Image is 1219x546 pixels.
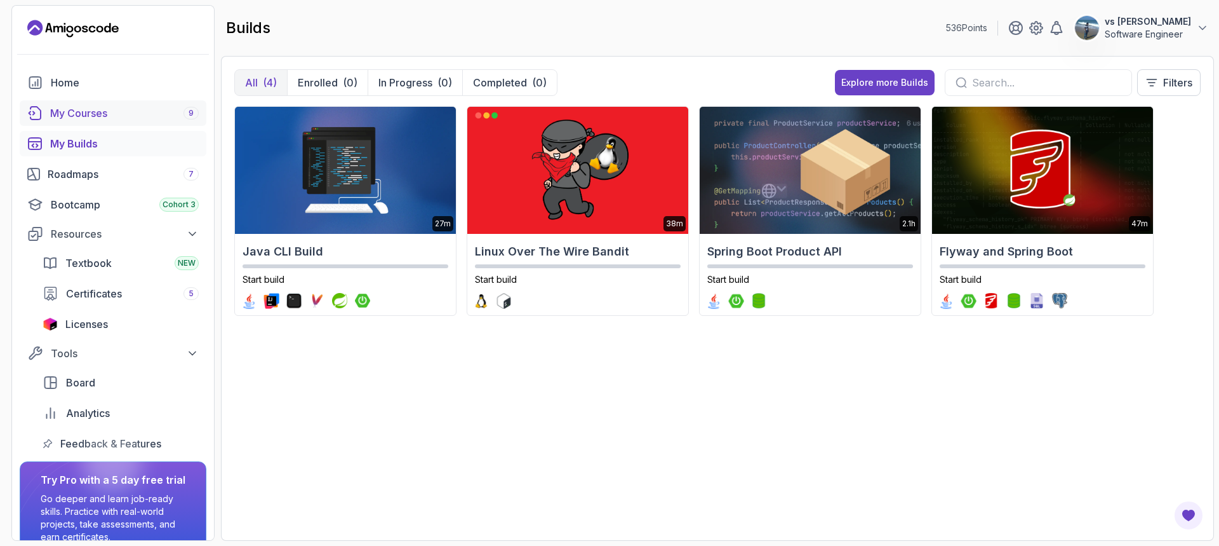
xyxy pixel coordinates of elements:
div: (0) [437,75,452,90]
img: spring-boot logo [729,294,744,309]
img: Flyway and Spring Boot card [932,107,1153,234]
button: Tools [20,342,206,365]
img: terminal logo [286,293,302,308]
span: Start build [940,274,982,285]
a: home [20,70,206,95]
div: (0) [343,75,357,90]
a: courses [20,100,206,126]
span: Start build [707,274,749,285]
a: roadmaps [20,161,206,187]
a: licenses [35,311,206,337]
a: feedback [35,431,206,456]
img: spring-boot logo [961,294,976,309]
p: 38m [666,219,683,229]
img: maven logo [309,293,324,308]
img: java logo [241,294,256,309]
button: user profile imagevs [PERSON_NAME]Software Engineer [1074,15,1209,41]
h2: Flyway and Spring Boot [940,243,1145,261]
p: 2.1h [902,219,916,229]
span: Analytics [66,406,110,421]
div: (4) [263,75,277,90]
span: 5 [189,289,194,299]
button: Explore more Builds [835,70,935,95]
img: postgres logo [1052,293,1067,308]
a: textbook [35,250,206,276]
span: 7 [189,169,194,179]
div: Resources [51,226,199,242]
span: Feedback & Features [60,436,161,451]
span: Textbook [65,256,112,271]
a: analytics [35,400,206,426]
h2: Spring Boot Product API [707,243,913,261]
a: bootcamp [20,192,206,217]
img: Linux Over The Wire Bandit card [467,107,688,234]
p: In Progress [378,75,432,90]
span: Licenses [65,317,108,332]
a: Landing page [27,18,119,39]
a: board [35,370,206,395]
a: builds [20,131,206,156]
div: My Courses [50,106,199,121]
div: My Builds [50,136,199,151]
img: user profile image [1075,16,1099,40]
img: intellij logo [264,294,279,309]
p: 27m [435,219,451,229]
img: Spring Boot Product API card [700,107,921,234]
p: 536 Points [946,22,987,34]
div: Tools [51,346,199,361]
a: Flyway and Spring Boot card47mFlyway and Spring BootStart buildjava logospring-boot logoflyway lo... [931,106,1154,316]
img: flyway logo [983,293,999,308]
p: Completed [473,75,527,90]
h2: builds [226,18,270,38]
img: Java CLI Build card [235,107,456,234]
h2: Linux Over The Wire Bandit [475,243,681,261]
a: Spring Boot Product API card2.1hSpring Boot Product APIStart buildjava logospring-boot logospring... [699,106,921,316]
img: java logo [706,294,721,309]
span: Board [66,375,95,390]
span: 9 [189,108,194,118]
span: NEW [178,258,196,268]
img: spring logo [332,293,347,308]
input: Search... [972,75,1121,90]
img: jetbrains icon [43,318,58,331]
button: All(4) [235,70,287,95]
div: Home [51,75,199,90]
img: java logo [938,294,954,309]
p: Software Engineer [1105,28,1191,41]
img: sql logo [1029,293,1044,308]
span: Start build [475,274,517,285]
span: Cohort 3 [163,200,196,210]
button: Open Feedback Button [1173,500,1204,531]
button: Resources [20,222,206,245]
a: Linux Over The Wire Bandit card38mLinux Over The Wire BanditStart buildlinux logobash logo [467,106,689,316]
button: In Progress(0) [368,70,462,95]
div: Explore more Builds [841,76,928,89]
img: linux logo [474,294,489,309]
button: Filters [1137,69,1201,96]
div: Roadmaps [48,167,199,182]
p: vs [PERSON_NAME] [1105,15,1191,28]
button: Completed(0) [462,70,557,95]
div: Bootcamp [51,197,199,212]
h2: Java CLI Build [243,243,448,261]
img: spring-data-jpa logo [751,293,766,308]
a: Java CLI Build card27mJava CLI BuildStart buildjava logointellij logoterminal logomaven logosprin... [234,106,456,316]
p: All [245,75,258,90]
a: certificates [35,281,206,306]
span: Start build [243,274,284,285]
p: Go deeper and learn job-ready skills. Practice with real-world projects, take assessments, and ea... [41,493,185,543]
p: Enrolled [298,75,338,90]
img: spring-boot logo [355,293,370,308]
div: (0) [532,75,547,90]
button: Enrolled(0) [287,70,368,95]
img: spring-data-jpa logo [1006,293,1022,308]
p: 47m [1131,219,1148,229]
span: Certificates [66,286,122,301]
p: Filters [1163,75,1192,90]
img: bash logo [496,294,512,309]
